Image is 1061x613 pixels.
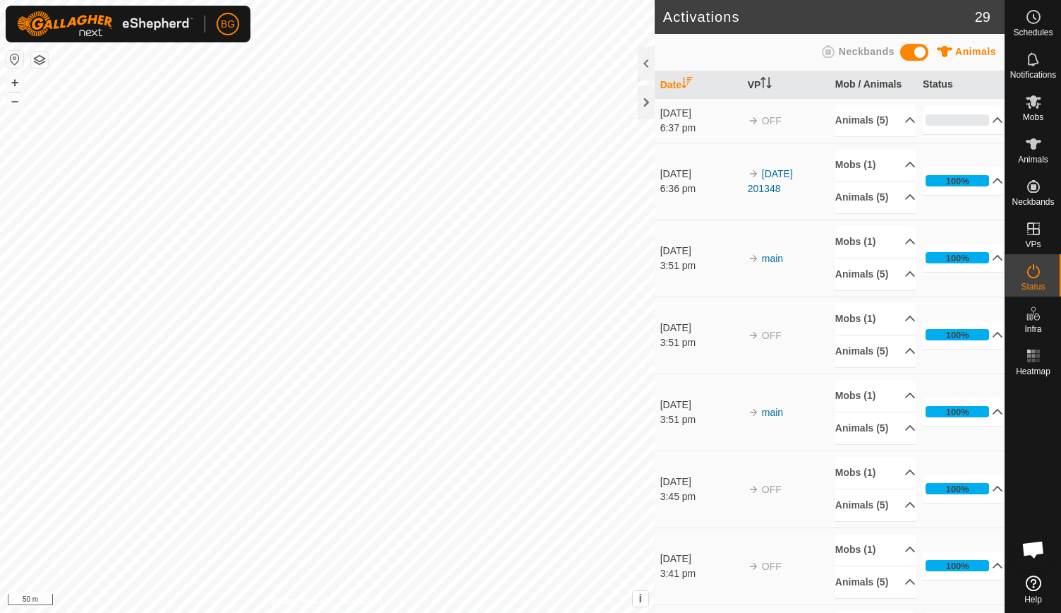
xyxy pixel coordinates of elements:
div: [DATE] [660,106,741,121]
th: Mob / Animals [830,71,917,99]
div: [DATE] [660,244,741,258]
div: [DATE] [660,475,741,489]
p-accordion-header: 100% [923,398,1003,426]
img: arrow [748,407,759,418]
div: 100% [926,483,989,494]
a: main [762,407,783,418]
img: arrow [748,561,759,572]
p-accordion-header: 100% [923,475,1003,503]
p-accordion-header: Mobs (1) [835,534,916,566]
span: Help [1024,595,1042,604]
p-sorticon: Activate to sort [681,79,693,90]
p-accordion-header: 100% [923,167,1003,195]
p-accordion-header: Mobs (1) [835,457,916,489]
a: Contact Us [341,595,383,607]
div: 0% [926,114,989,126]
span: OFF [762,484,782,495]
p-accordion-header: Mobs (1) [835,226,916,258]
p-accordion-header: 100% [923,321,1003,349]
img: arrow [748,168,759,179]
button: i [633,591,648,607]
div: 6:36 pm [660,181,741,196]
button: – [6,93,23,109]
p-accordion-header: Animals (5) [835,105,916,136]
span: Notifications [1010,71,1056,79]
a: Privacy Policy [272,595,325,607]
div: Open chat [1012,528,1055,571]
img: arrow [748,253,759,264]
div: 100% [946,559,969,573]
div: 3:41 pm [660,566,741,581]
span: BG [221,17,235,32]
div: 3:45 pm [660,489,741,504]
span: OFF [762,115,782,126]
span: VPs [1025,240,1041,249]
div: 100% [946,174,969,188]
p-accordion-header: Mobs (1) [835,149,916,181]
img: arrow [748,115,759,126]
div: 6:37 pm [660,121,741,136]
p-accordion-header: Animals (5) [835,566,916,598]
div: 100% [946,405,969,419]
span: Animals [955,46,996,57]
p-accordion-header: Animals (5) [835,489,916,521]
div: 100% [946,482,969,496]
p-accordion-header: 0% [923,106,1003,134]
p-accordion-header: Animals (5) [835,412,916,444]
div: 100% [926,406,989,417]
span: 29 [975,6,990,28]
span: Status [1021,282,1045,291]
div: [DATE] [660,552,741,566]
p-accordion-header: 100% [923,552,1003,580]
a: main [762,253,783,264]
p-accordion-header: 100% [923,244,1003,272]
p-accordion-header: Mobs (1) [835,303,916,335]
span: Schedules [1013,28,1053,37]
div: 100% [926,252,989,263]
span: Mobs [1023,113,1043,121]
span: Animals [1018,155,1048,164]
div: 100% [946,328,969,342]
span: OFF [762,561,782,572]
div: 100% [926,175,989,186]
p-accordion-header: Animals (5) [835,181,916,213]
span: Infra [1024,325,1041,333]
div: 100% [926,560,989,571]
th: Status [917,71,1005,99]
p-sorticon: Activate to sort [760,79,772,90]
img: arrow [748,484,759,495]
button: Map Layers [31,52,48,69]
span: Heatmap [1016,367,1050,376]
img: arrow [748,330,759,341]
a: [DATE] 201348 [748,168,793,194]
span: Neckbands [1012,198,1054,206]
div: 3:51 pm [660,335,741,350]
p-accordion-header: Mobs (1) [835,380,916,412]
div: 3:51 pm [660,258,741,273]
button: + [6,74,23,91]
div: [DATE] [660,398,741,412]
p-accordion-header: Animals (5) [835,335,916,367]
th: Date [655,71,742,99]
img: Gallagher Logo [17,11,193,37]
div: [DATE] [660,167,741,181]
a: Help [1005,570,1061,609]
div: 100% [926,329,989,340]
p-accordion-header: Animals (5) [835,258,916,290]
span: Neckbands [839,46,895,57]
div: [DATE] [660,321,741,335]
th: VP [742,71,830,99]
span: i [638,593,641,605]
h2: Activations [663,8,975,25]
div: 100% [946,251,969,265]
div: 3:51 pm [660,412,741,427]
button: Reset Map [6,51,23,68]
span: OFF [762,330,782,341]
